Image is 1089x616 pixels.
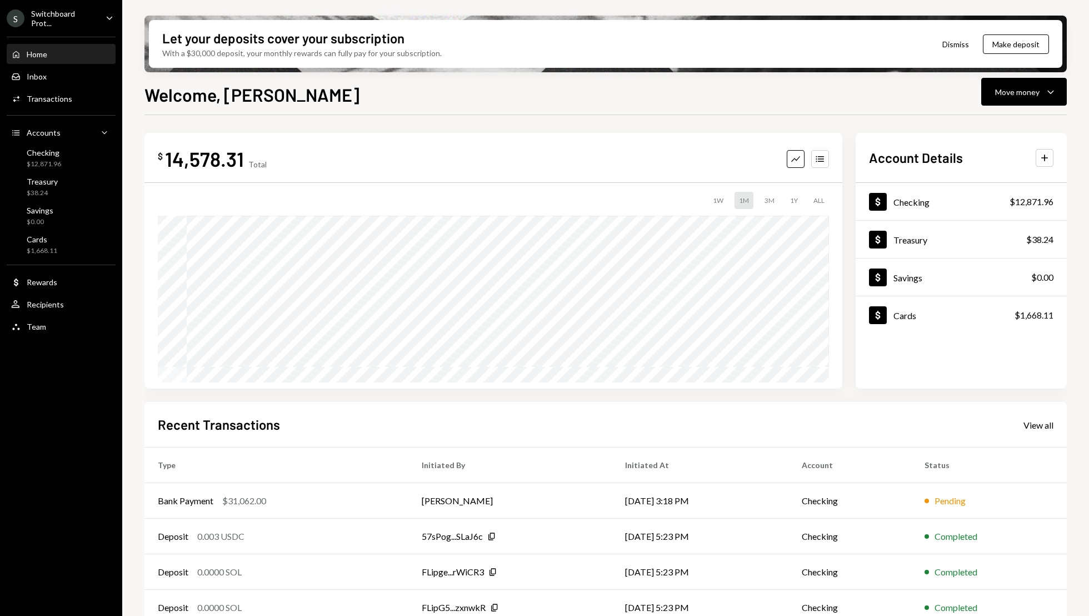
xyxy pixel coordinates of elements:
[1026,233,1053,246] div: $38.24
[27,148,61,157] div: Checking
[893,235,927,245] div: Treasury
[1010,195,1053,208] div: $12,871.96
[856,183,1067,220] a: Checking$12,871.96
[7,294,116,314] a: Recipients
[995,86,1040,98] div: Move money
[809,192,829,209] div: ALL
[760,192,779,209] div: 3M
[612,448,789,483] th: Initiated At
[911,448,1067,483] th: Status
[856,296,1067,334] a: Cards$1,668.11
[981,78,1067,106] button: Move money
[7,272,116,292] a: Rewards
[612,519,789,554] td: [DATE] 5:23 PM
[222,494,266,508] div: $31,062.00
[27,188,58,198] div: $38.24
[27,235,57,244] div: Cards
[893,310,916,321] div: Cards
[1015,309,1053,322] div: $1,668.11
[788,448,911,483] th: Account
[158,601,188,614] div: Deposit
[856,259,1067,296] a: Savings$0.00
[7,88,116,108] a: Transactions
[165,146,244,171] div: 14,578.31
[248,160,267,169] div: Total
[144,448,408,483] th: Type
[7,316,116,336] a: Team
[735,192,753,209] div: 1M
[708,192,728,209] div: 1W
[422,530,483,543] div: 57sPog...SLaJ6c
[7,231,116,258] a: Cards$1,668.11
[1023,420,1053,431] div: View all
[158,151,163,162] div: $
[856,221,1067,258] a: Treasury$38.24
[27,322,46,331] div: Team
[893,272,922,283] div: Savings
[27,160,61,169] div: $12,871.96
[144,83,359,106] h1: Welcome, [PERSON_NAME]
[197,601,242,614] div: 0.0000 SOL
[27,128,61,137] div: Accounts
[27,49,47,59] div: Home
[612,483,789,519] td: [DATE] 3:18 PM
[158,565,188,579] div: Deposit
[162,29,404,47] div: Let your deposits cover your subscription
[422,565,484,579] div: FLipge...rWiCR3
[788,554,911,590] td: Checking
[27,206,53,215] div: Savings
[27,277,57,287] div: Rewards
[1031,271,1053,284] div: $0.00
[1023,419,1053,431] a: View all
[197,530,244,543] div: 0.003 USDC
[935,565,977,579] div: Completed
[786,192,802,209] div: 1Y
[7,9,24,27] div: S
[893,197,930,207] div: Checking
[7,44,116,64] a: Home
[7,145,116,171] a: Checking$12,871.96
[788,519,911,554] td: Checking
[7,122,116,142] a: Accounts
[788,483,911,519] td: Checking
[935,530,977,543] div: Completed
[162,47,442,59] div: With a $30,000 deposit, your monthly rewards can fully pay for your subscription.
[7,202,116,229] a: Savings$0.00
[422,601,486,614] div: FLipG5...zxnwkR
[158,494,213,508] div: Bank Payment
[935,601,977,614] div: Completed
[928,31,983,57] button: Dismiss
[983,34,1049,54] button: Make deposit
[408,448,612,483] th: Initiated By
[869,148,963,167] h2: Account Details
[7,173,116,200] a: Treasury$38.24
[27,300,64,309] div: Recipients
[27,217,53,227] div: $0.00
[27,72,47,81] div: Inbox
[27,246,57,256] div: $1,668.11
[408,483,612,519] td: [PERSON_NAME]
[27,177,58,186] div: Treasury
[7,66,116,86] a: Inbox
[935,494,966,508] div: Pending
[197,565,242,579] div: 0.0000 SOL
[158,530,188,543] div: Deposit
[31,9,97,28] div: Switchboard Prot...
[158,415,280,434] h2: Recent Transactions
[27,94,72,103] div: Transactions
[612,554,789,590] td: [DATE] 5:23 PM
